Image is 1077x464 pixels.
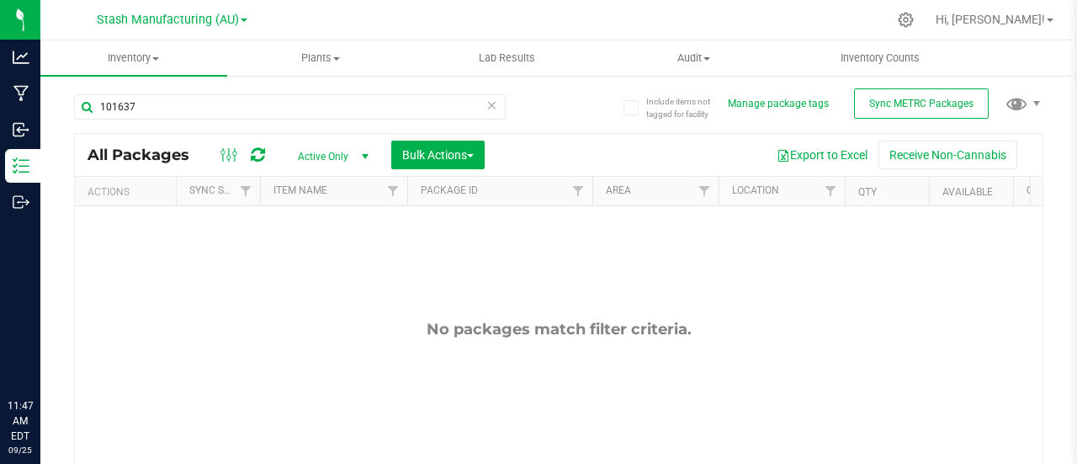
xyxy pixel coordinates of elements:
span: Hi, [PERSON_NAME]! [936,13,1045,26]
inline-svg: Analytics [13,49,29,66]
a: Lab Results [414,40,601,76]
inline-svg: Outbound [13,194,29,211]
div: Actions [88,186,169,198]
p: 11:47 AM EDT [8,398,33,444]
button: Export to Excel [766,141,878,169]
button: Manage package tags [728,97,829,111]
a: Area [606,184,631,196]
div: No packages match filter criteria. [75,320,1043,339]
a: Audit [600,40,787,76]
a: Item Name [273,184,327,196]
inline-svg: Manufacturing [13,85,29,102]
iframe: Resource center unread badge [50,327,70,347]
a: Sync Status [189,184,254,196]
p: 09/25 [8,444,33,456]
span: Include items not tagged for facility [646,95,730,120]
a: Available [942,186,993,198]
span: Stash Manufacturing (AU) [97,13,239,27]
a: Qty [858,186,877,198]
a: Inventory [40,40,227,76]
span: Audit [601,51,786,66]
span: Bulk Actions [402,148,474,162]
a: Package ID [421,184,478,196]
span: Clear [485,94,497,116]
a: Filter [565,177,592,205]
a: Location [732,184,779,196]
inline-svg: Inventory [13,157,29,174]
button: Bulk Actions [391,141,485,169]
a: Plants [227,40,414,76]
input: Search Package ID, Item Name, SKU, Lot or Part Number... [74,94,506,120]
span: Lab Results [456,51,558,66]
span: Sync METRC Packages [869,98,974,109]
button: Sync METRC Packages [854,88,989,119]
button: Receive Non-Cannabis [878,141,1017,169]
a: Inventory Counts [787,40,974,76]
a: Filter [817,177,845,205]
span: Inventory Counts [818,51,942,66]
span: Inventory [40,51,227,66]
a: Filter [379,177,407,205]
a: Filter [691,177,719,205]
div: Manage settings [895,12,916,28]
inline-svg: Inbound [13,121,29,138]
iframe: Resource center [17,329,67,380]
span: All Packages [88,146,206,164]
a: Filter [232,177,260,205]
span: Plants [228,51,413,66]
